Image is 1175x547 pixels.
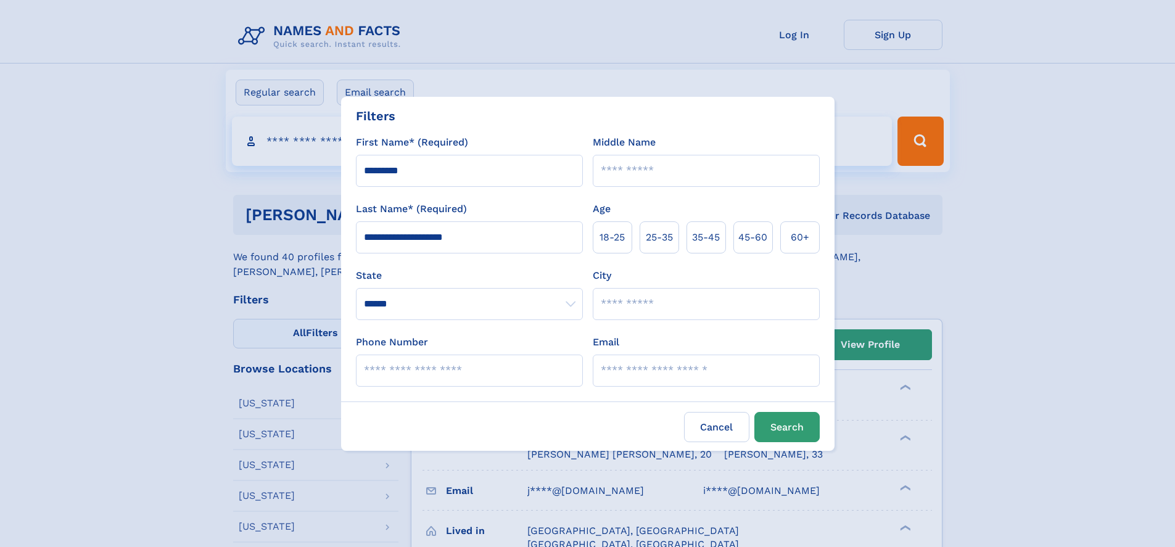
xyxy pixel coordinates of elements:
span: 60+ [791,230,809,245]
div: Filters [356,107,395,125]
label: Middle Name [593,135,656,150]
button: Search [754,412,820,442]
label: State [356,268,583,283]
label: Last Name* (Required) [356,202,467,216]
label: Email [593,335,619,350]
label: Age [593,202,611,216]
span: 18‑25 [600,230,625,245]
span: 45‑60 [738,230,767,245]
label: City [593,268,611,283]
label: First Name* (Required) [356,135,468,150]
label: Phone Number [356,335,428,350]
label: Cancel [684,412,749,442]
span: 25‑35 [646,230,673,245]
span: 35‑45 [692,230,720,245]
